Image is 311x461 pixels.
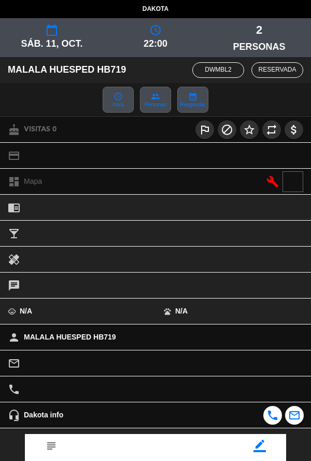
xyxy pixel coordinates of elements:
i: repeat [265,124,278,136]
i: mail_outline [8,357,20,370]
i: star_border [243,124,256,136]
span: MALALA HUESPED HB719 [24,331,116,343]
span: RESERVADA [251,62,303,78]
i: dashboard [8,175,20,188]
span: Reagendar [180,102,205,107]
i: child_care [8,307,16,316]
span: Visitas 0 [24,124,56,135]
button: peoplePersonas [140,87,171,113]
i: attach_money [288,124,300,136]
span: Hora [112,102,124,107]
i: local_phone [266,409,279,422]
i: block [221,124,233,136]
i: people [151,92,160,101]
span: personas [207,39,311,55]
i: credit_card [8,150,20,162]
i: healing [8,253,20,266]
i: chat [8,279,20,292]
i: calendar_today [46,24,58,36]
i: subject [45,440,58,452]
button: calendar_monthReagendar [177,87,208,113]
button: access_timeHora [103,87,134,113]
span: Dakota info [24,409,63,421]
i: headset_mic [8,409,20,422]
i: outlined_flag [199,124,211,136]
span: 22:00 [104,36,207,51]
i: query_builder [149,24,162,36]
i: pets [163,307,172,316]
i: mail_outline [288,409,301,422]
i: cake [8,124,20,136]
i: build [266,175,279,188]
i: border_color [253,440,266,452]
span: Mapa [24,175,42,187]
i: local_bar [8,227,20,240]
i: chrome_reader_mode [8,201,20,214]
span: 2 [207,21,311,39]
i: person [8,331,20,344]
span: dwmBl2 [192,62,244,78]
i: access_time [114,92,123,101]
span: N/A [20,305,32,317]
i: calendar_month [188,92,197,101]
span: Personas [145,102,166,107]
span: N/A [175,305,188,317]
i: local_phone [8,383,20,396]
